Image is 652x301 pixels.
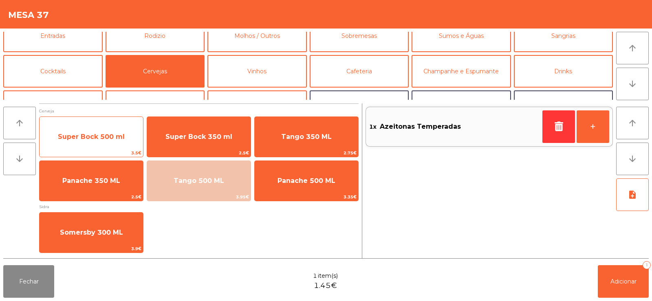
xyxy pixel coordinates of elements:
span: Somersby 300 ML [60,228,123,236]
span: 2.5€ [147,149,251,157]
span: 3.5€ [40,149,143,157]
span: Super Bock 500 ml [58,133,125,141]
button: Cocktails [3,55,103,88]
i: arrow_upward [628,43,637,53]
i: note_add [628,190,637,200]
span: 2.5€ [40,193,143,201]
i: arrow_downward [15,154,24,164]
span: Panache 350 ML [62,177,120,185]
button: arrow_downward [616,68,649,100]
button: arrow_upward [616,107,649,139]
button: Drinks [514,55,613,88]
h4: Mesa 37 [8,9,49,21]
span: Panache 500 ML [278,177,335,185]
button: Cervejas [106,55,205,88]
span: Super Bock 350 ml [165,133,232,141]
button: Sangrias [514,20,613,52]
button: Molhos / Outros [207,20,307,52]
button: Cafeteria [310,55,409,88]
button: Fechar [3,265,54,298]
span: Azeitonas Temperadas [380,121,461,133]
span: item(s) [318,272,338,280]
button: Sobremesas [310,20,409,52]
span: Tango 350 ML [281,133,332,141]
i: arrow_downward [628,154,637,164]
button: arrow_downward [616,143,649,175]
button: Champanhe e Espumante [412,55,511,88]
span: Tango 500 ML [174,177,224,185]
button: arrow_downward [3,143,36,175]
button: Consumo Staff [3,90,103,123]
span: Cerveja [39,107,359,115]
i: arrow_downward [628,79,637,89]
span: 3.9€ [40,245,143,253]
button: arrow_upward [3,107,36,139]
button: ARROZ + SALADA [514,90,613,123]
button: note_add [616,178,649,211]
button: ARROZ + FEIJÃO [412,90,511,123]
button: Rodizio [106,20,205,52]
span: 1x [369,121,377,133]
button: Pregos [106,90,205,123]
span: 3.35€ [255,193,358,201]
button: Adicionar1 [598,265,649,298]
div: 1 [643,261,651,269]
button: arrow_upward [616,32,649,64]
button: ARROZ + BATATAS [310,90,409,123]
button: Entradas [3,20,103,52]
button: Sumos e Águas [412,20,511,52]
span: 2.75€ [255,149,358,157]
i: arrow_upward [628,118,637,128]
span: 3.95€ [147,193,251,201]
span: 1.45€ [314,280,337,291]
span: Adicionar [610,278,637,285]
button: Menus Grupo [207,90,307,123]
span: Sidra [39,203,359,211]
button: + [577,110,609,143]
span: 1 [313,272,317,280]
i: arrow_upward [15,118,24,128]
button: Vinhos [207,55,307,88]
